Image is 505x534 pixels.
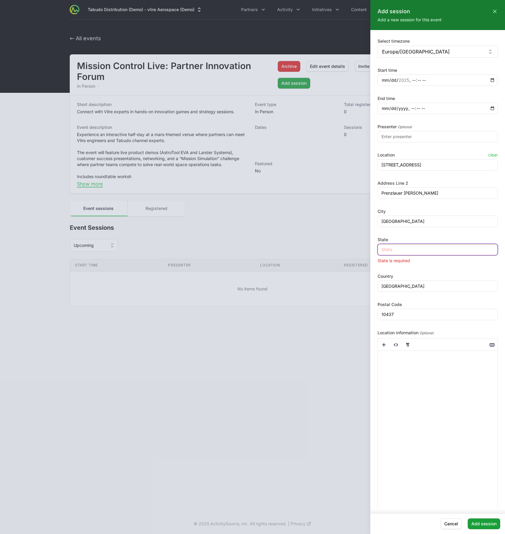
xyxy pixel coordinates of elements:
[378,216,498,227] input: City
[378,237,498,243] label: State
[378,258,498,264] p: State is required
[378,131,498,142] input: Enter presenter
[441,518,462,529] button: Cancel
[378,96,498,102] label: End time
[488,152,498,158] button: clear
[378,152,395,158] label: Location
[378,281,498,292] input: Country
[378,124,498,130] label: Presenter
[378,208,498,214] label: City
[378,180,498,186] label: Address Line 2
[468,518,500,529] button: Add session
[378,17,498,23] p: Add a new session for this event
[378,330,498,336] label: Location information
[444,520,458,527] span: Cancel
[378,38,410,44] label: Select timezone
[378,187,498,199] input: Apartment, suite, unit, building, floor, etc.
[378,244,498,255] input: State
[378,159,498,171] input: Start typing your address, e.g. 123 Main...
[378,67,498,73] label: Start time
[378,273,498,279] label: Country
[378,302,498,308] label: Postal Code
[378,309,498,320] input: Postal Code
[471,520,497,527] span: Add session
[378,7,410,16] h2: Add session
